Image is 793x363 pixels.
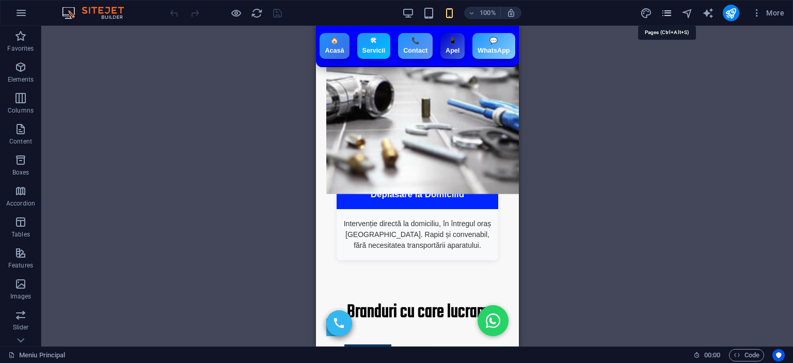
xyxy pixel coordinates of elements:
[729,349,764,361] button: Code
[772,349,785,361] button: Usercentrics
[230,7,242,19] button: Click here to leave preview mode and continue editing
[8,75,34,84] p: Elements
[250,7,263,19] button: reload
[12,168,29,177] p: Boxes
[702,7,715,19] button: text_generator
[752,8,784,18] span: More
[7,44,34,53] p: Favorites
[661,7,673,19] button: pages
[734,349,759,361] span: Code
[711,351,713,359] span: :
[8,106,34,115] p: Columns
[10,292,31,301] p: Images
[251,7,263,19] i: Reload page
[59,7,137,19] img: Editor Logo
[8,261,33,270] p: Features
[9,137,32,146] p: Content
[723,5,739,21] button: publish
[748,5,788,21] button: More
[506,8,516,18] i: On resize automatically adjust zoom level to fit chosen device.
[464,7,501,19] button: 100%
[8,349,66,361] a: Click to cancel selection. Double-click to open Pages
[480,7,496,19] h6: 100%
[6,199,35,208] p: Accordion
[693,349,721,361] h6: Session time
[640,7,652,19] i: Design (Ctrl+Alt+Y)
[640,7,653,19] button: design
[13,323,29,332] p: Slider
[681,7,694,19] button: navigator
[704,349,720,361] span: 00 00
[11,230,30,239] p: Tables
